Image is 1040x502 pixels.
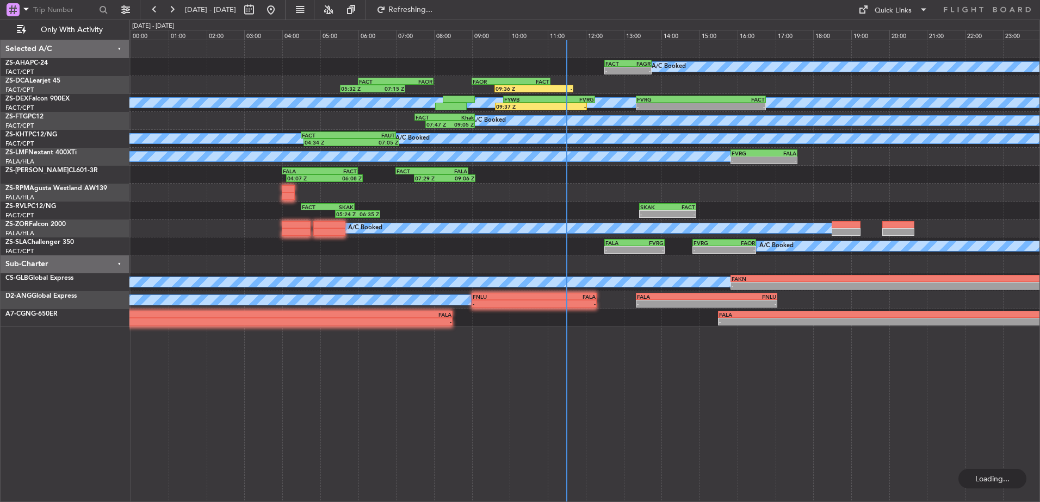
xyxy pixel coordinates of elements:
div: - [637,300,707,307]
div: 08:00 [434,30,472,40]
div: 09:37 Z [496,103,541,110]
div: - [719,318,927,325]
div: 05:00 [320,30,358,40]
div: 04:00 [282,30,320,40]
div: Loading... [958,469,1026,488]
span: ZS-FTG [5,114,28,120]
div: FACT [416,114,444,121]
div: FALA [764,150,796,156]
div: 03:00 [244,30,282,40]
div: 09:06 Z [445,175,475,181]
span: ZS-AHA [5,60,30,66]
span: ZS-[PERSON_NAME] [5,167,69,174]
div: - [725,247,755,253]
div: FALA [231,311,451,318]
div: FNLU [707,293,776,300]
a: FALA/HLA [5,193,34,202]
div: - [534,300,596,307]
div: FAGR [628,60,651,67]
span: ZS-DCA [5,78,29,84]
div: 00:00 [131,30,169,40]
div: 09:05 Z [450,121,474,128]
a: FACT/CPT [5,140,34,148]
div: FACT [667,204,695,210]
div: 10:00 [510,30,548,40]
div: - [605,247,634,253]
div: SKAK [640,204,668,210]
div: FALA [637,293,707,300]
div: FALA [719,311,927,318]
span: ZS-RVL [5,203,27,210]
div: - [628,67,651,74]
div: FACT [359,78,396,85]
div: FAOR [473,78,511,85]
a: ZS-RPMAgusta Westland AW139 [5,185,107,192]
div: - [231,318,451,325]
span: ZS-RPM [5,185,29,192]
a: FACT/CPT [5,247,34,255]
div: 04:34 Z [305,139,351,146]
div: 14:00 [661,30,699,40]
div: SKAK [328,204,354,210]
div: - [637,103,701,110]
div: 19:00 [851,30,889,40]
span: D2-ANG [5,293,32,299]
div: A/C Booked [652,59,686,75]
div: A/C Booked [348,220,382,236]
div: 12:00 [586,30,624,40]
span: Refreshing... [388,6,434,14]
a: ZS-LMFNextant 400XTi [5,149,77,156]
div: - [732,157,764,164]
a: FACT/CPT [5,211,34,219]
div: - [605,67,628,74]
div: 01:00 [169,30,207,40]
div: FALA [534,293,596,300]
div: 20:00 [889,30,927,40]
div: FACT [320,168,357,174]
div: 05:32 Z [341,85,373,92]
div: 17:00 [776,30,814,40]
span: A7-CGN [5,311,31,317]
span: ZS-SLA [5,239,27,246]
div: - [707,300,776,307]
a: ZS-FTGPC12 [5,114,44,120]
a: ZS-ZORFalcon 2000 [5,221,66,228]
div: FAOR [396,78,433,85]
div: FYWB [504,96,549,103]
span: ZS-LMF [5,149,28,156]
div: - [732,283,931,289]
div: 11:00 [548,30,586,40]
span: [DATE] - [DATE] [185,5,236,15]
div: [DATE] - [DATE] [132,22,174,31]
button: Quick Links [853,1,933,18]
div: - [764,157,796,164]
div: 04:07 Z [287,175,325,181]
span: ZS-KHT [5,131,28,138]
div: 07:05 Z [351,139,398,146]
div: 09:36 Z [496,85,534,92]
div: 07:15 Z [373,85,404,92]
div: 18:00 [813,30,851,40]
div: FVRG [732,150,764,156]
a: FACT/CPT [5,104,34,112]
div: 15:00 [699,30,738,40]
div: FACT [302,132,348,139]
a: FALA/HLA [5,229,34,237]
span: Only With Activity [28,26,115,34]
div: 16:00 [738,30,776,40]
div: - [701,103,764,110]
button: Only With Activity [12,21,118,39]
div: 05:24 Z [336,211,358,217]
a: D2-ANGGlobal Express [5,293,77,299]
div: FACT [397,168,432,174]
a: ZS-DCALearjet 45 [5,78,60,84]
div: FVRG [694,240,724,246]
div: FVRG [634,240,663,246]
div: FAKN [732,275,931,282]
span: ZS-DEX [5,96,28,102]
span: ZS-ZOR [5,221,29,228]
button: Refreshing... [372,1,437,18]
a: FACT/CPT [5,122,34,130]
div: FALA [605,240,634,246]
div: FACT [511,78,550,85]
